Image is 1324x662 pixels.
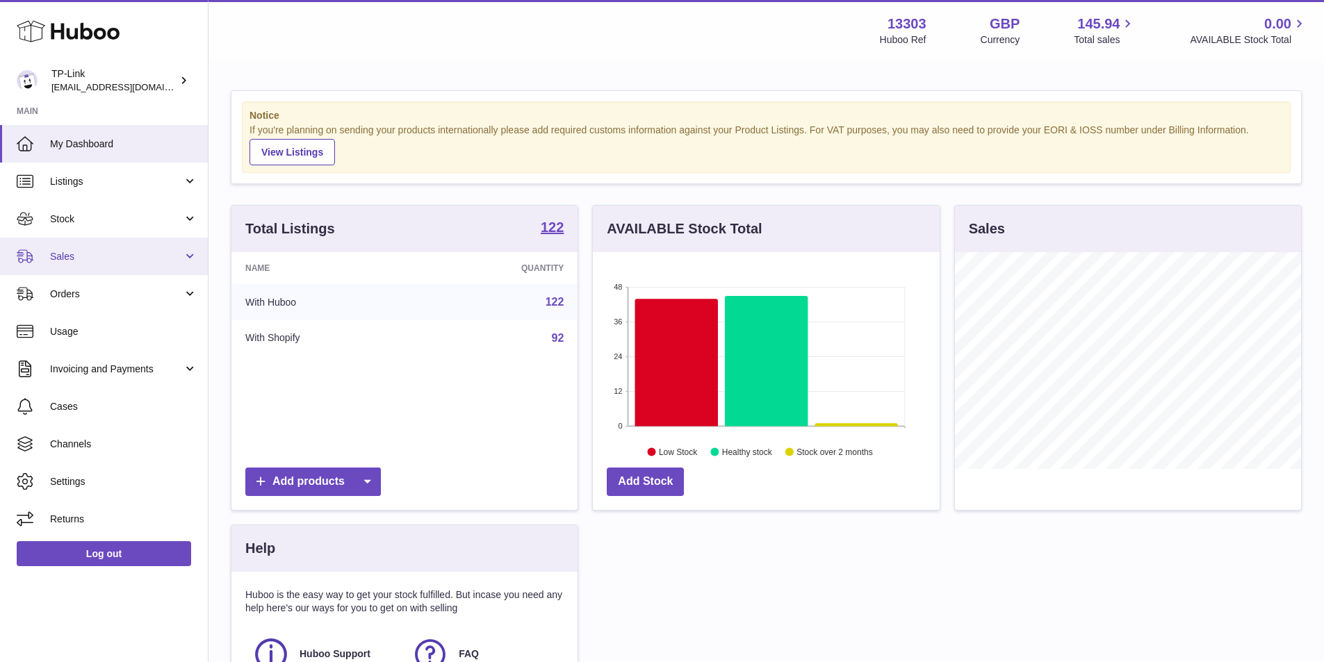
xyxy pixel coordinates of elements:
[459,647,479,661] span: FAQ
[50,288,183,301] span: Orders
[50,363,183,376] span: Invoicing and Payments
[614,317,623,326] text: 36
[50,250,183,263] span: Sales
[546,296,564,308] a: 122
[969,220,1005,238] h3: Sales
[250,124,1283,165] div: If you're planning on sending your products internationally please add required customs informati...
[888,15,926,33] strong: 13303
[607,467,684,496] a: Add Stock
[880,33,926,47] div: Huboo Ref
[17,541,191,566] a: Log out
[1190,15,1307,47] a: 0.00 AVAILABLE Stock Total
[50,213,183,226] span: Stock
[231,320,418,356] td: With Shopify
[619,422,623,430] text: 0
[50,400,197,413] span: Cases
[981,33,1020,47] div: Currency
[245,588,564,615] p: Huboo is the easy way to get your stock fulfilled. But incase you need any help here's our ways f...
[1264,15,1291,33] span: 0.00
[17,70,38,91] img: gaby.chen@tp-link.com
[50,438,197,451] span: Channels
[50,138,197,151] span: My Dashboard
[245,539,275,558] h3: Help
[418,252,578,284] th: Quantity
[722,447,773,456] text: Healthy stock
[614,283,623,291] text: 48
[51,81,204,92] span: [EMAIL_ADDRESS][DOMAIN_NAME]
[51,67,177,94] div: TP-Link
[250,109,1283,122] strong: Notice
[250,139,335,165] a: View Listings
[50,325,197,338] span: Usage
[541,220,564,234] strong: 122
[797,447,873,456] text: Stock over 2 months
[300,647,370,661] span: Huboo Support
[659,447,698,456] text: Low Stock
[50,175,183,188] span: Listings
[245,220,335,238] h3: Total Listings
[990,15,1020,33] strong: GBP
[614,387,623,395] text: 12
[50,475,197,488] span: Settings
[541,220,564,237] a: 122
[1074,33,1136,47] span: Total sales
[614,352,623,361] text: 24
[231,252,418,284] th: Name
[1077,15,1120,33] span: 145.94
[607,220,762,238] h3: AVAILABLE Stock Total
[552,332,564,344] a: 92
[1074,15,1136,47] a: 145.94 Total sales
[231,284,418,320] td: With Huboo
[245,467,381,496] a: Add products
[1190,33,1307,47] span: AVAILABLE Stock Total
[50,513,197,526] span: Returns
